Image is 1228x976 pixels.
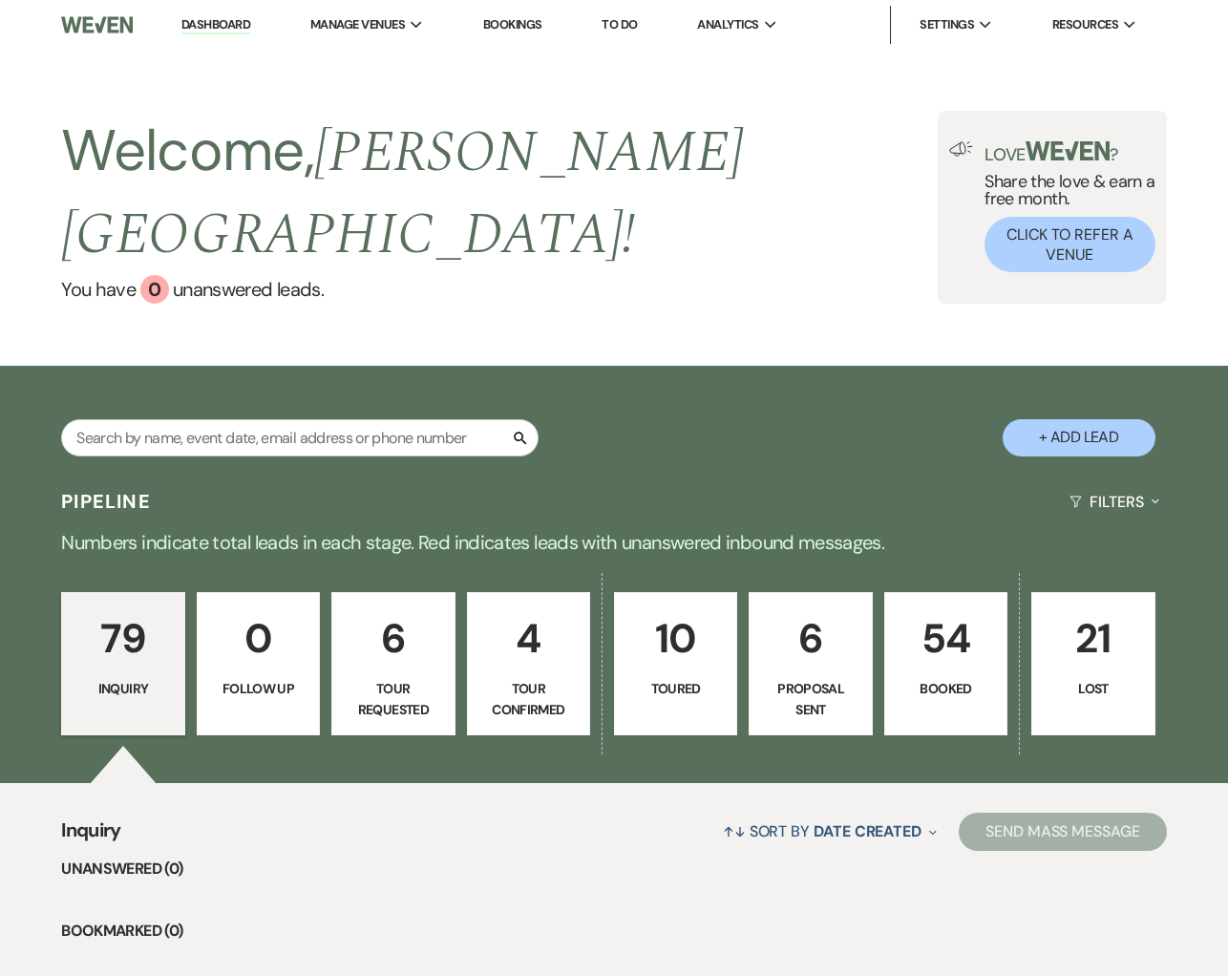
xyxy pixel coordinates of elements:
[1044,606,1142,670] p: 21
[949,141,973,157] img: loud-speaker-illustration.svg
[61,275,938,304] a: You have 0 unanswered leads.
[715,806,944,857] button: Sort By Date Created
[985,141,1154,163] p: Love ?
[479,606,578,670] p: 4
[602,16,637,32] a: To Do
[959,813,1167,851] button: Send Mass Message
[61,109,743,279] span: [PERSON_NAME][GEOGRAPHIC_DATA] !
[74,606,172,670] p: 79
[761,678,859,721] p: Proposal Sent
[614,592,737,735] a: 10Toured
[310,15,405,34] span: Manage Venues
[61,419,539,456] input: Search by name, event date, email address or phone number
[1003,419,1155,456] button: + Add Lead
[1052,15,1118,34] span: Resources
[61,488,151,515] h3: Pipeline
[61,919,1166,944] li: Bookmarked (0)
[761,606,859,670] p: 6
[181,16,250,34] a: Dashboard
[626,606,725,670] p: 10
[1062,477,1166,527] button: Filters
[209,606,307,670] p: 0
[479,678,578,721] p: Tour Confirmed
[626,678,725,699] p: Toured
[1044,678,1142,699] p: Lost
[209,678,307,699] p: Follow Up
[483,16,542,32] a: Bookings
[467,592,590,735] a: 4Tour Confirmed
[1026,141,1111,160] img: weven-logo-green.svg
[74,678,172,699] p: Inquiry
[697,15,758,34] span: Analytics
[344,678,442,721] p: Tour Requested
[723,821,746,841] span: ↑↓
[897,678,995,699] p: Booked
[920,15,974,34] span: Settings
[61,592,184,735] a: 79Inquiry
[197,592,320,735] a: 0Follow Up
[61,111,938,275] h2: Welcome,
[884,592,1007,735] a: 54Booked
[61,5,132,45] img: Weven Logo
[344,606,442,670] p: 6
[61,816,121,857] span: Inquiry
[814,821,921,841] span: Date Created
[897,606,995,670] p: 54
[973,141,1154,272] div: Share the love & earn a free month.
[140,275,169,304] div: 0
[61,857,1166,881] li: Unanswered (0)
[749,592,872,735] a: 6Proposal Sent
[985,217,1154,272] button: Click to Refer a Venue
[1031,592,1154,735] a: 21Lost
[331,592,455,735] a: 6Tour Requested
